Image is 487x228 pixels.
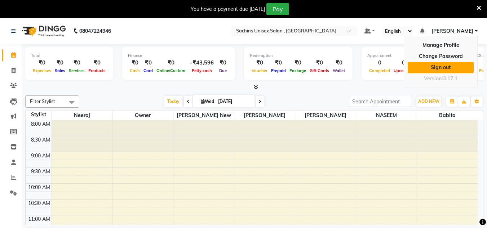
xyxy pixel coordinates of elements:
[67,68,87,73] span: Services
[408,51,474,62] a: Change Password
[216,96,252,107] input: 2025-09-03
[408,73,474,84] div: Version:3.17.1
[53,68,67,73] span: Sales
[392,68,415,73] span: Upcoming
[128,59,142,67] div: ₹0
[217,68,229,73] span: Due
[155,68,187,73] span: Online/Custom
[349,96,412,107] input: Search Appointment
[190,68,214,73] span: Petty cash
[87,68,107,73] span: Products
[295,111,356,120] span: [PERSON_NAME]
[53,59,67,67] div: ₹0
[79,21,111,41] b: 08047224946
[217,59,229,67] div: ₹0
[30,98,55,104] span: Filter Stylist
[27,184,52,191] div: 10:00 AM
[367,53,457,59] div: Appointment
[67,59,87,67] div: ₹0
[418,99,439,104] span: ADD NEW
[142,59,155,67] div: ₹0
[408,40,474,51] a: Manage Profile
[266,3,289,15] button: Pay
[31,68,53,73] span: Expenses
[187,59,217,67] div: -₹43,596
[30,136,52,144] div: 8:30 AM
[250,59,269,67] div: ₹0
[288,68,308,73] span: Package
[331,59,347,67] div: ₹0
[416,97,441,107] button: ADD NEW
[234,111,295,120] span: [PERSON_NAME]
[431,27,473,35] span: [PERSON_NAME]
[408,62,474,73] a: Sign out
[27,215,52,223] div: 11:00 AM
[356,111,417,120] span: NASEEM
[155,59,187,67] div: ₹0
[367,59,392,67] div: 0
[269,59,288,67] div: ₹0
[31,59,53,67] div: ₹0
[142,68,155,73] span: Card
[30,168,52,175] div: 9:30 AM
[269,68,288,73] span: Prepaid
[18,21,68,41] img: logo
[30,152,52,160] div: 9:00 AM
[367,68,392,73] span: Completed
[308,59,331,67] div: ₹0
[26,111,52,119] div: Stylist
[87,59,107,67] div: ₹0
[128,53,229,59] div: Finance
[31,53,107,59] div: Total
[173,111,234,120] span: [PERSON_NAME] new
[164,96,182,107] span: Today
[199,99,216,104] span: Wed
[52,111,112,120] span: Neeraj
[30,120,52,128] div: 8:00 AM
[250,53,347,59] div: Redemption
[331,68,347,73] span: Wallet
[250,68,269,73] span: Voucher
[392,59,415,67] div: 0
[288,59,308,67] div: ₹0
[308,68,331,73] span: Gift Cards
[191,5,265,13] div: You have a payment due [DATE]
[417,111,478,120] span: Babita
[112,111,173,120] span: Owner
[27,200,52,207] div: 10:30 AM
[128,68,142,73] span: Cash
